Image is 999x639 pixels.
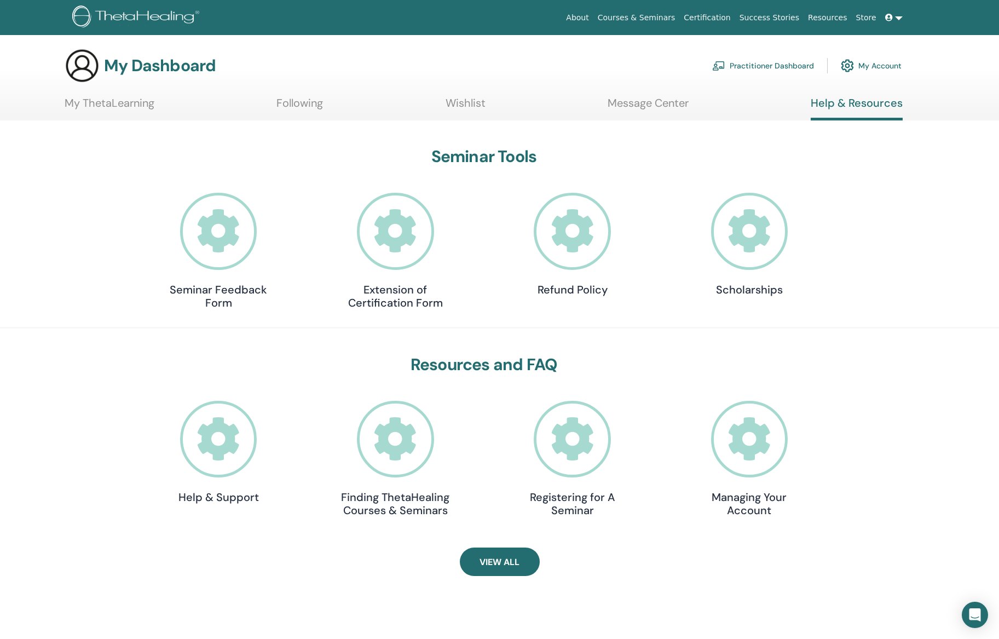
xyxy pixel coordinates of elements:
[593,8,680,28] a: Courses & Seminars
[164,283,273,309] h4: Seminar Feedback Form
[164,355,804,375] h3: Resources and FAQ
[65,48,100,83] img: generic-user-icon.jpg
[804,8,852,28] a: Resources
[518,283,627,296] h4: Refund Policy
[164,491,273,504] h4: Help & Support
[276,96,323,118] a: Following
[518,193,627,296] a: Refund Policy
[735,8,804,28] a: Success Stories
[608,96,689,118] a: Message Center
[841,54,902,78] a: My Account
[695,401,804,517] a: Managing Your Account
[852,8,881,28] a: Store
[695,491,804,517] h4: Managing Your Account
[340,401,450,517] a: Finding ThetaHealing Courses & Seminars
[72,5,203,30] img: logo.png
[164,193,273,309] a: Seminar Feedback Form
[340,193,450,309] a: Extension of Certification Form
[460,548,540,576] a: View All
[695,283,804,296] h4: Scholarships
[712,54,814,78] a: Practitioner Dashboard
[446,96,486,118] a: Wishlist
[480,556,519,568] span: View All
[841,56,854,75] img: cog.svg
[712,61,725,71] img: chalkboard-teacher.svg
[679,8,735,28] a: Certification
[811,96,903,120] a: Help & Resources
[518,401,627,517] a: Registering for A Seminar
[164,147,804,166] h3: Seminar Tools
[962,602,988,628] div: Open Intercom Messenger
[518,491,627,517] h4: Registering for A Seminar
[164,401,273,504] a: Help & Support
[695,193,804,296] a: Scholarships
[562,8,593,28] a: About
[104,56,216,76] h3: My Dashboard
[65,96,154,118] a: My ThetaLearning
[340,283,450,309] h4: Extension of Certification Form
[340,491,450,517] h4: Finding ThetaHealing Courses & Seminars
